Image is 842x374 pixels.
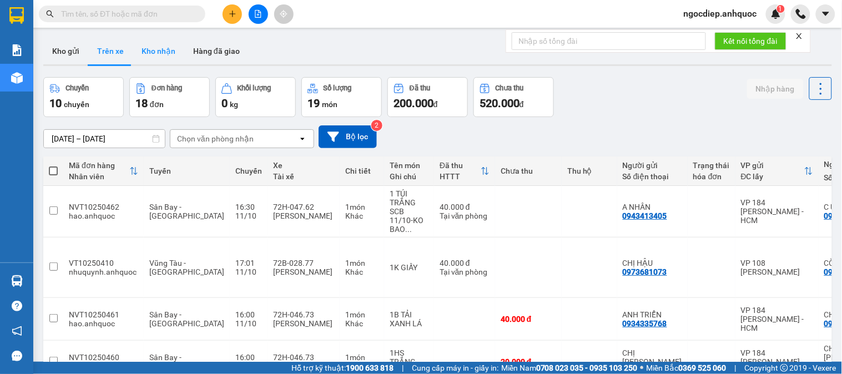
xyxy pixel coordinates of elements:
img: warehouse-icon [11,72,23,84]
img: logo-vxr [9,7,24,24]
div: Chưa thu [496,84,524,92]
div: 72B-028.77 [273,259,334,267]
div: Đã thu [410,84,430,92]
span: search [46,10,54,18]
span: Hỗ trợ kỹ thuật: [291,362,394,374]
div: VT10250410 [69,259,138,267]
span: 1 [779,5,783,13]
div: Chuyến [65,84,89,92]
div: Số điện thoại [623,172,682,181]
div: 0973681073 [623,267,667,276]
div: 1 món [345,203,379,211]
div: Khác [345,362,379,371]
span: aim [280,10,288,18]
sup: 2 [371,120,382,131]
div: 11/10 [235,211,262,220]
div: nhuquynh.anhquoc [69,267,138,276]
th: Toggle SortBy [63,156,144,186]
span: ⚪️ [641,366,644,370]
div: 11/10 [235,362,262,371]
div: NVT10250460 [69,353,138,362]
button: Số lượng19món [301,77,382,117]
div: Trạng thái [693,161,730,170]
input: Tìm tên, số ĐT hoặc mã đơn [61,8,192,20]
span: file-add [254,10,262,18]
span: ... [824,362,831,371]
th: Toggle SortBy [735,156,819,186]
span: close [795,32,803,40]
div: 1 món [345,259,379,267]
div: hao.anhquoc [69,362,138,371]
div: Mã đơn hàng [69,161,129,170]
div: 16:30 [235,203,262,211]
span: message [12,351,22,361]
div: Người gửi [623,161,682,170]
span: 0 [221,97,228,110]
span: 10 [49,97,62,110]
div: 1B TẢI XANH LÁ [390,310,428,328]
span: kg [230,100,238,109]
button: file-add [249,4,268,24]
span: món [322,100,337,109]
div: Khác [345,211,379,220]
span: 520.000 [480,97,520,110]
span: Sân Bay - [GEOGRAPHIC_DATA] [149,203,224,220]
div: VP 184 [PERSON_NAME] - HCM [741,306,813,332]
div: Khác [345,319,379,328]
div: Đơn hàng [152,84,182,92]
div: hao.anhquoc [69,211,138,220]
div: 17:01 [235,259,262,267]
div: 16:00 [235,310,262,319]
input: Nhập số tổng đài [512,32,706,50]
sup: 1 [777,5,785,13]
span: Sân Bay - [GEOGRAPHIC_DATA] [149,353,224,371]
img: phone-icon [796,9,806,19]
div: [PERSON_NAME] [273,319,334,328]
span: | [735,362,737,374]
span: 19 [307,97,320,110]
div: Khối lượng [238,84,271,92]
div: CHỊ HẬU [623,259,682,267]
button: Kết nối tổng đài [715,32,786,50]
span: Sân Bay - [GEOGRAPHIC_DATA] [149,310,224,328]
span: đ [520,100,524,109]
div: 11/10 [235,319,262,328]
div: A NHÂN [623,203,682,211]
span: đơn [150,100,164,109]
div: Chọn văn phòng nhận [177,133,254,144]
div: Tài xế [273,172,334,181]
span: ngocdiep.anhquoc [675,7,766,21]
div: [PERSON_NAME] [273,362,334,371]
button: Kho nhận [133,38,184,64]
button: Hàng đã giao [184,38,249,64]
span: Vũng Tàu - [GEOGRAPHIC_DATA] [149,259,224,276]
span: Kết nối tổng đài [724,35,778,47]
div: ANH TRIỂN [623,310,682,319]
div: Nhân viên [69,172,129,181]
div: Thu hộ [567,166,612,175]
div: NVT10250462 [69,203,138,211]
div: Tại văn phòng [440,267,490,276]
div: Ghi chú [390,172,428,181]
div: VP gửi [741,161,804,170]
div: Xe [273,161,334,170]
strong: 0708 023 035 - 0935 103 250 [536,363,638,372]
span: caret-down [821,9,831,19]
div: NVT10250461 [69,310,138,319]
div: [PERSON_NAME] [273,267,334,276]
button: Nhập hàng [747,79,804,99]
button: Chưa thu520.000đ [473,77,554,117]
svg: open [298,134,307,143]
span: chuyến [64,100,89,109]
div: 11/10 [235,267,262,276]
div: Đã thu [440,161,481,170]
div: Tuyến [149,166,224,175]
button: Trên xe [88,38,133,64]
th: Toggle SortBy [434,156,495,186]
button: Khối lượng0kg [215,77,296,117]
span: đ [433,100,438,109]
img: warehouse-icon [11,275,23,287]
div: 72H-047.62 [273,203,334,211]
button: Đã thu200.000đ [387,77,468,117]
div: 72H-046.73 [273,310,334,319]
